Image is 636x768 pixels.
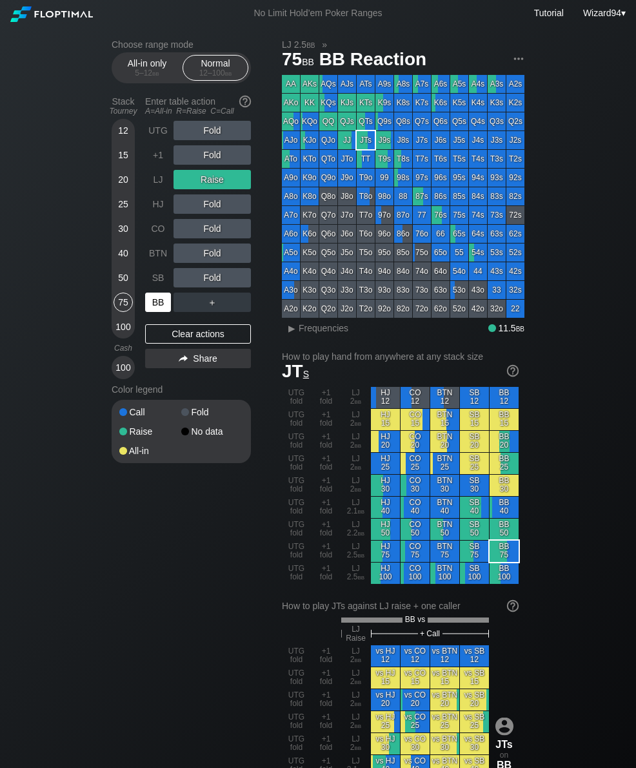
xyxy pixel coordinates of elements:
div: Q7s [413,112,431,130]
div: ATs [357,75,375,93]
div: T8o [357,187,375,205]
div: LJ 2 [341,431,370,452]
div: A8s [394,75,412,93]
div: K5o [301,244,319,262]
div: UTG fold [282,409,311,430]
div: UTG [145,121,171,140]
div: 72o [413,300,431,318]
div: JTo [338,150,356,168]
div: SB 15 [460,409,489,430]
h2: How to play hand from anywhere at any stack size [282,351,519,362]
div: 84o [394,262,412,280]
div: 32s [506,281,524,299]
div: HJ 20 [371,431,400,452]
div: AA [282,75,300,93]
div: A7s [413,75,431,93]
div: QQ [319,112,337,130]
img: Floptimal logo [10,6,93,22]
div: 98s [394,169,412,187]
div: 32o [488,300,506,318]
div: LJ [145,170,171,189]
div: T2o [357,300,375,318]
div: SB 12 [460,387,489,408]
div: CO 50 [401,519,430,540]
div: J3o [338,281,356,299]
div: BTN 20 [430,431,459,452]
div: BTN 25 [430,453,459,474]
div: K2o [301,300,319,318]
div: J5o [338,244,356,262]
span: bb [225,68,232,78]
div: 65o [432,244,450,262]
span: » [315,39,334,50]
div: A4o [282,262,300,280]
div: Call [119,408,181,417]
div: +1 fold [312,453,341,474]
div: SB 40 [460,497,489,518]
div: Q9s [375,112,393,130]
div: K8s [394,94,412,112]
div: 75 [114,293,133,312]
div: KK [301,94,319,112]
div: KQs [319,94,337,112]
div: 74o [413,262,431,280]
span: BB Reaction [317,50,428,71]
div: 93s [488,169,506,187]
div: 40 [114,244,133,263]
div: 63o [432,281,450,299]
div: T6s [432,150,450,168]
div: 100 [114,317,133,337]
div: K6s [432,94,450,112]
div: 52s [506,244,524,262]
div: SB 50 [460,519,489,540]
div: J3s [488,131,506,149]
div: BTN 12 [430,387,459,408]
div: Fold [174,145,251,165]
div: J6s [432,131,450,149]
div: J9o [338,169,356,187]
div: 30 [114,219,133,238]
div: Stack [106,91,140,121]
div: 87s [413,187,431,205]
span: bb [302,54,314,68]
span: bb [355,397,362,406]
div: TT [357,150,375,168]
div: 85s [450,187,468,205]
div: +1 fold [312,475,341,496]
div: BTN 15 [430,409,459,430]
div: CO [145,219,171,238]
div: J6o [338,225,356,243]
div: K6o [301,225,319,243]
div: Q8s [394,112,412,130]
div: A9s [375,75,393,93]
span: LJ 2.5 [280,39,317,50]
div: Q3s [488,112,506,130]
div: 63s [488,225,506,243]
div: T8s [394,150,412,168]
div: BB [145,293,171,312]
div: 64s [469,225,487,243]
div: Q4o [319,262,337,280]
div: SB 20 [460,431,489,452]
div: A2o [282,300,300,318]
div: T9s [375,150,393,168]
div: CO 40 [401,497,430,518]
span: 75 [280,50,316,71]
div: 76s [432,206,450,224]
div: Share [145,349,251,368]
div: Q6s [432,112,450,130]
div: AJs [338,75,356,93]
div: J2o [338,300,356,318]
div: 96s [432,169,450,187]
div: A3s [488,75,506,93]
img: share.864f2f62.svg [179,355,188,362]
div: Clear actions [145,324,251,344]
div: +1 fold [312,519,341,540]
div: UTG fold [282,475,311,496]
div: AKs [301,75,319,93]
div: HJ 15 [371,409,400,430]
div: 73o [413,281,431,299]
div: BTN [145,244,171,263]
div: 5 – 12 [120,68,174,78]
div: QTs [357,112,375,130]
